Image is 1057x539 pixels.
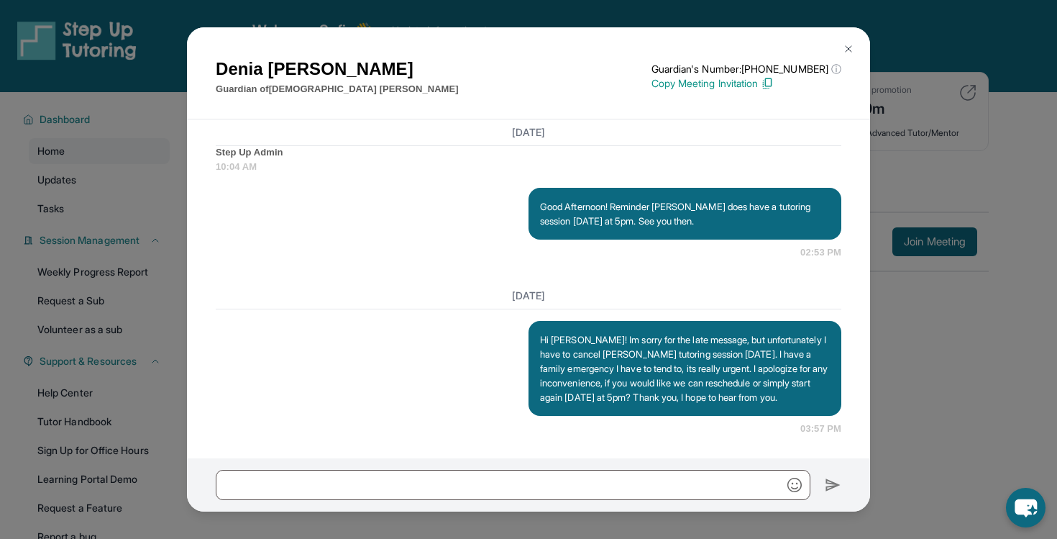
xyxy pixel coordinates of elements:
p: Copy Meeting Invitation [651,76,841,91]
p: Guardian's Number: [PHONE_NUMBER] [651,62,841,76]
img: Send icon [825,476,841,494]
p: Hi [PERSON_NAME]! Im sorry for the late message, but unfortunately I have to cancel [PERSON_NAME]... [540,332,830,404]
h1: Denia [PERSON_NAME] [216,56,459,82]
img: Emoji [787,478,802,492]
span: ⓘ [831,62,841,76]
img: Copy Icon [761,77,774,90]
button: chat-button [1006,488,1045,527]
p: Good Afternoon! Reminder [PERSON_NAME] does have a tutoring session [DATE] at 5pm. See you then. [540,199,830,228]
span: 02:53 PM [800,245,841,260]
span: 10:04 AM [216,160,841,174]
p: Guardian of [DEMOGRAPHIC_DATA] [PERSON_NAME] [216,82,459,96]
span: Step Up Admin [216,145,841,160]
h3: [DATE] [216,289,841,303]
h3: [DATE] [216,125,841,140]
img: Close Icon [843,43,854,55]
span: 03:57 PM [800,422,841,436]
